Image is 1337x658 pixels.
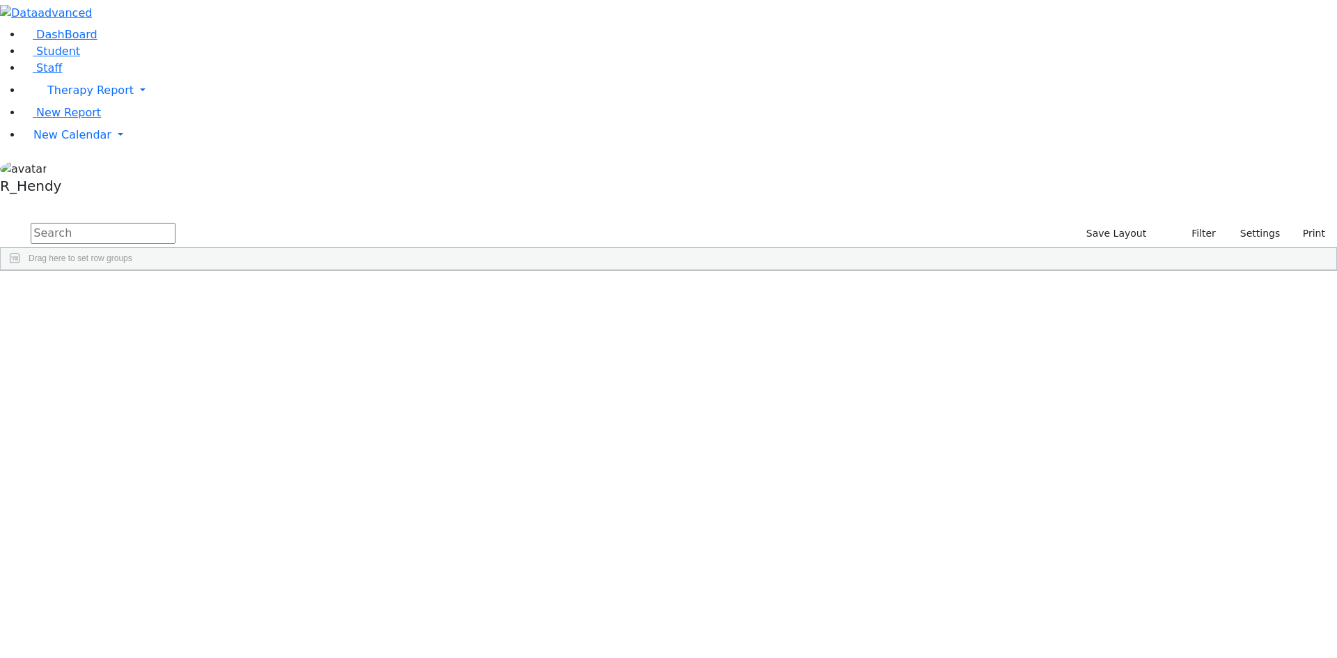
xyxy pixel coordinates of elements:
a: Staff [22,61,62,75]
span: DashBoard [36,28,97,41]
input: Search [31,223,175,244]
span: Student [36,45,80,58]
span: Staff [36,61,62,75]
span: New Report [36,106,101,119]
button: Print [1286,223,1331,244]
a: Student [22,45,80,58]
a: DashBoard [22,28,97,41]
span: New Calendar [33,128,111,141]
a: New Calendar [22,121,1337,149]
button: Settings [1222,223,1286,244]
button: Save Layout [1080,223,1152,244]
a: New Report [22,106,101,119]
a: Therapy Report [22,77,1337,104]
button: Filter [1173,223,1222,244]
span: Drag here to set row groups [29,253,132,263]
span: Therapy Report [47,84,134,97]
